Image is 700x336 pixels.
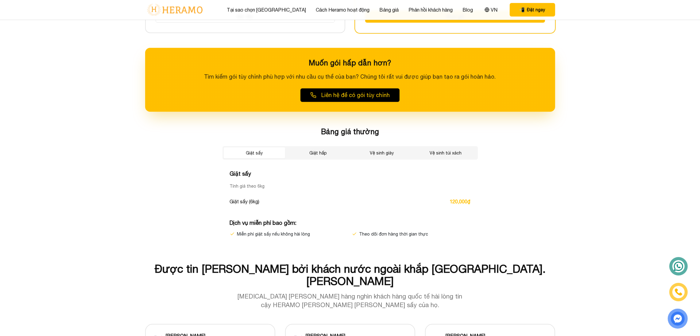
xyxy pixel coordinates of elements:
[351,147,413,158] button: Vệ sinh giày
[230,170,470,178] h4: Giặt sấy
[155,58,545,68] h3: Muốn gói hấp dẫn hơn?
[450,198,470,205] span: 120,000₫
[155,72,545,81] p: Tìm kiếm gói tùy chỉnh phù hợp với nhu cầu cụ thể của bạn? Chúng tôi rất vui được giúp bạn tạo ra...
[230,219,470,227] h4: Dịch vụ miễn phí bao gồm :
[408,6,453,14] a: Phản hồi khách hàng
[415,147,477,158] button: Vệ sinh túi xách
[227,6,306,14] a: Tại sao chọn [GEOGRAPHIC_DATA]
[300,88,400,102] button: Liên hệ để có gói tùy chỉnh
[230,198,260,205] span: Giặt sấy (6kg)
[670,284,687,300] a: phone-icon
[379,6,399,14] a: Bảng giá
[230,183,470,189] p: Tính giá theo 6kg
[237,231,310,237] span: Miễn phí giặt sấy nếu không hài lòng
[222,127,478,136] h3: Bảng giá thường
[145,3,204,16] img: logo-with-text.png
[675,289,682,295] img: phone-icon
[527,7,545,13] span: Đặt ngay
[359,231,428,237] span: Theo dõi đơn hàng thời gian thực
[483,6,499,14] button: VN
[316,6,369,14] a: Cách Heramo hoạt động
[510,3,555,17] button: phone Đặt ngay
[224,147,285,158] button: Giặt sấy
[232,292,468,309] p: [MEDICAL_DATA] [PERSON_NAME] hàng nghìn khách hàng quốc tế hài lòng tin cậy HERAMO [PERSON_NAME] ...
[520,7,525,13] span: phone
[145,263,555,287] h2: Được tin [PERSON_NAME] bởi khách nước ngoài khắp [GEOGRAPHIC_DATA]. [PERSON_NAME]
[288,147,349,158] button: Giặt hấp
[462,6,473,14] a: Blog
